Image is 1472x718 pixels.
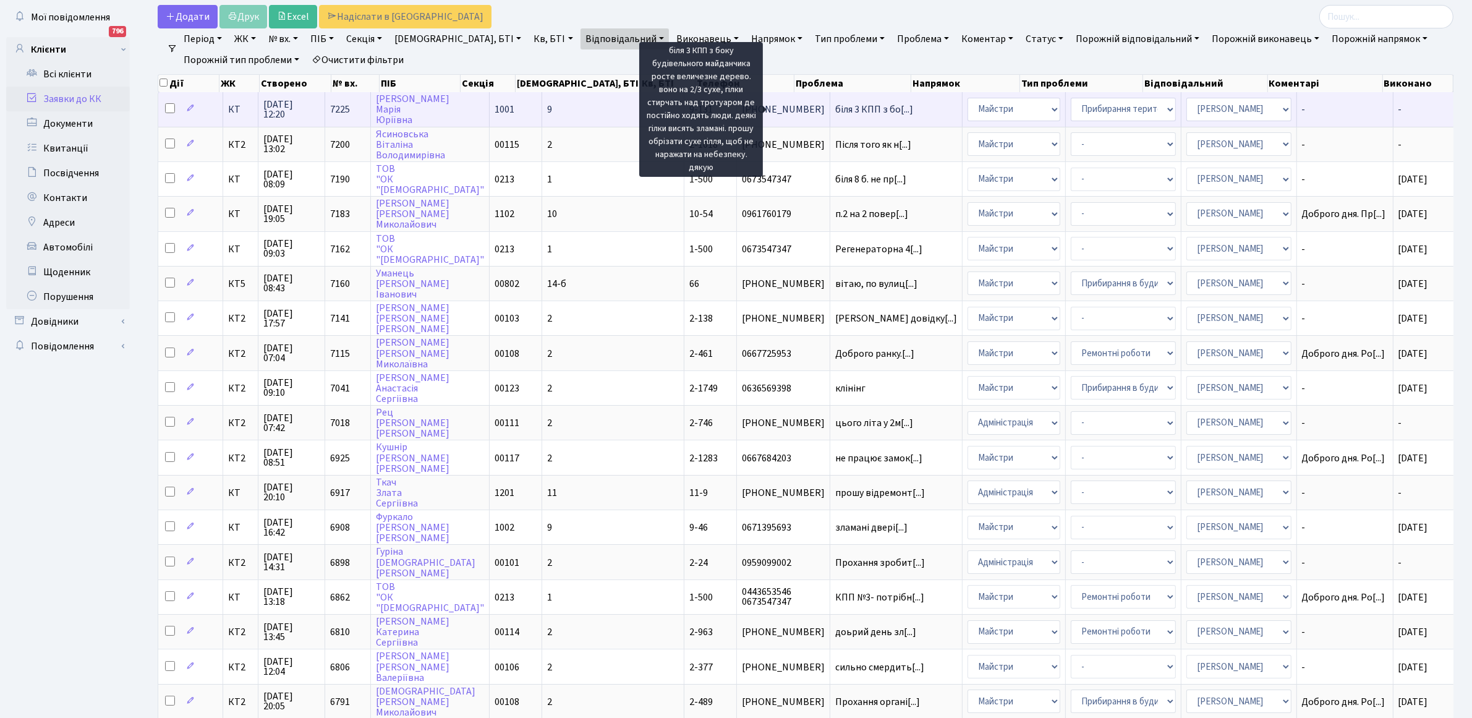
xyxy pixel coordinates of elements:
[228,140,253,150] span: КТ2
[1398,451,1428,465] span: [DATE]
[835,138,911,152] span: Після того як н[...]
[228,558,253,568] span: КТ2
[689,556,708,570] span: 2-24
[376,371,449,406] a: [PERSON_NAME]АнастасіяСергіївна
[6,5,130,30] a: Мої повідомлення796
[376,545,475,580] a: Гуріна[DEMOGRAPHIC_DATA][PERSON_NAME]
[835,242,922,256] span: Регенераторна 4[...]
[495,173,514,186] span: 0213
[1302,627,1388,637] span: -
[495,521,514,534] span: 1002
[6,186,130,210] a: Контакти
[263,28,303,49] a: № вх.
[219,75,260,92] th: ЖК
[376,197,449,231] a: [PERSON_NAME][PERSON_NAME]Миколайович
[341,28,387,49] a: Секція
[835,695,920,709] span: Прохання органі[...]
[835,625,916,639] span: доьрий день зл[...]
[547,625,552,639] span: 2
[263,448,320,468] span: [DATE] 08:51
[746,28,807,49] a: Напрямок
[547,416,552,430] span: 2
[6,37,130,62] a: Клієнти
[263,309,320,328] span: [DATE] 17:57
[330,312,350,325] span: 7141
[689,207,713,221] span: 10-54
[495,103,514,116] span: 1001
[229,28,261,49] a: ЖК
[1302,558,1388,568] span: -
[689,347,713,361] span: 2-461
[835,521,908,534] span: зламані двері[...]
[461,75,516,92] th: Секція
[330,382,350,395] span: 7041
[330,347,350,361] span: 7115
[1398,242,1428,256] span: [DATE]
[6,161,130,186] a: Посвідчення
[689,416,713,430] span: 2-746
[1398,591,1428,604] span: [DATE]
[742,523,825,532] span: 0671395693
[742,279,825,289] span: [PHONE_NUMBER]
[495,242,514,256] span: 0213
[228,279,253,289] span: КТ5
[1383,75,1454,92] th: Виконано
[263,239,320,259] span: [DATE] 09:03
[1302,451,1385,465] span: Доброго дня. Ро[...]
[6,260,130,284] a: Щоденник
[31,11,110,24] span: Мої повідомлення
[1398,103,1402,116] span: -
[330,173,350,186] span: 7190
[835,451,922,465] span: не працює замок[...]
[581,28,669,49] a: Відповідальний
[1398,207,1428,221] span: [DATE]
[330,521,350,534] span: 6908
[228,209,253,219] span: КТ
[376,232,484,267] a: ТОВ"ОК"[DEMOGRAPHIC_DATA]"
[1071,28,1204,49] a: Порожній відповідальний
[689,312,713,325] span: 2-138
[166,10,210,24] span: Додати
[742,488,825,498] span: [PHONE_NUMBER]
[1143,75,1267,92] th: Відповідальний
[330,242,350,256] span: 7162
[228,453,253,463] span: КТ2
[1302,105,1388,114] span: -
[689,242,713,256] span: 1-500
[495,451,519,465] span: 00117
[263,169,320,189] span: [DATE] 08:09
[742,558,825,568] span: 0959099002
[495,207,514,221] span: 1102
[228,174,253,184] span: КТ
[495,277,519,291] span: 00802
[330,591,350,604] span: 6862
[835,173,906,186] span: біля 8 б. не пр[...]
[835,312,957,325] span: [PERSON_NAME] довідку[...]
[228,662,253,672] span: КТ2
[228,349,253,359] span: КТ2
[1302,347,1385,361] span: Доброго дня. Ро[...]
[330,451,350,465] span: 6925
[109,26,126,37] div: 796
[158,75,219,92] th: Дії
[228,523,253,532] span: КТ
[330,660,350,674] span: 6806
[6,87,130,111] a: Заявки до КК
[376,441,449,476] a: Кушнір[PERSON_NAME][PERSON_NAME]
[263,413,320,433] span: [DATE] 07:42
[1302,140,1388,150] span: -
[689,277,699,291] span: 66
[228,105,253,114] span: КТ
[179,28,227,49] a: Період
[547,347,552,361] span: 2
[179,49,304,71] a: Порожній тип проблеми
[376,127,445,162] a: ЯсиновськаВіталінаВолодимирівна
[892,28,954,49] a: Проблема
[1302,314,1388,323] span: -
[835,347,914,361] span: Доброго ранку.[...]
[495,625,519,639] span: 00114
[263,691,320,711] span: [DATE] 20:05
[835,383,957,393] span: клінінг
[376,301,449,336] a: [PERSON_NAME][PERSON_NAME][PERSON_NAME]
[742,587,825,607] span: 0443653546 0673547347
